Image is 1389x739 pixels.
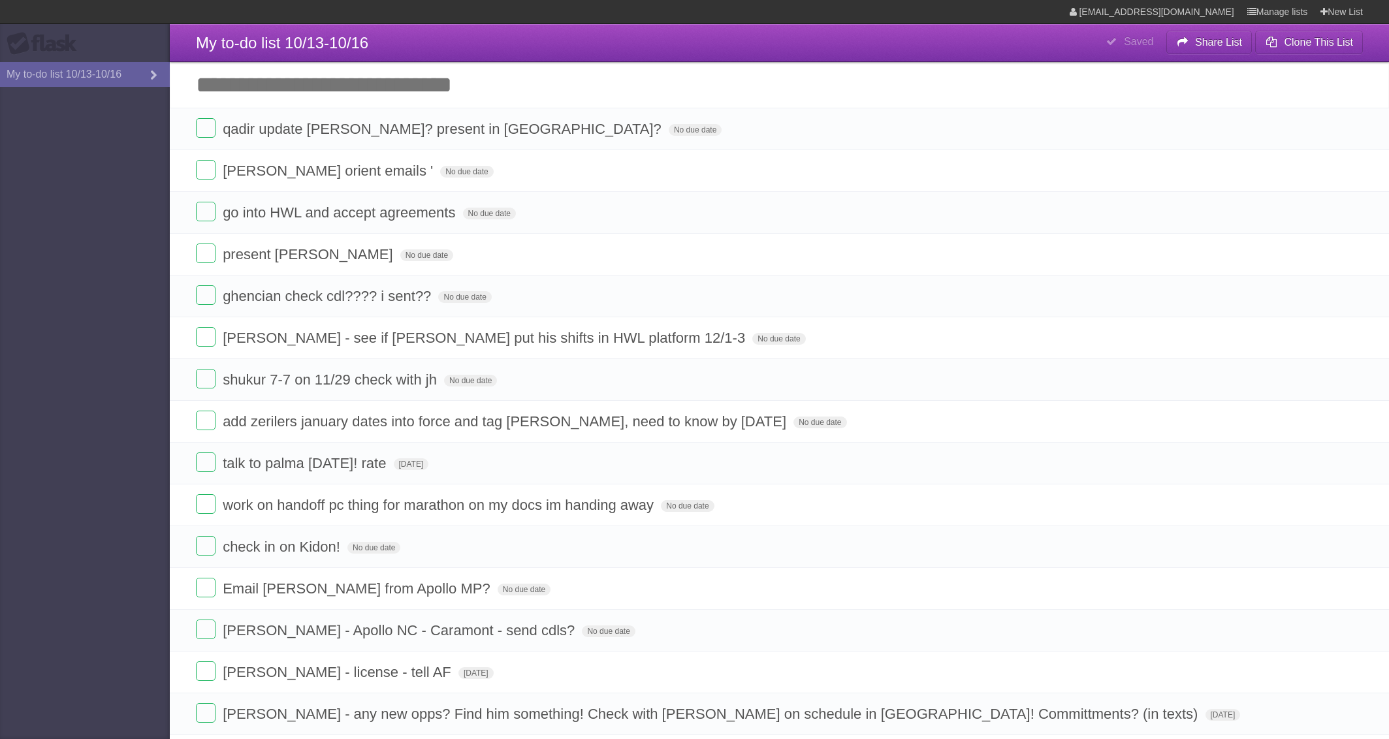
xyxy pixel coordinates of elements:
[1124,36,1153,47] b: Saved
[196,661,216,681] label: Done
[223,706,1201,722] span: [PERSON_NAME] - any new opps? Find him something! Check with [PERSON_NAME] on schedule in [GEOGRA...
[582,625,635,637] span: No due date
[223,121,665,137] span: qadir update [PERSON_NAME]? present in [GEOGRAPHIC_DATA]?
[1195,37,1242,48] b: Share List
[669,124,722,136] span: No due date
[223,413,790,430] span: add zerilers january dates into force and tag [PERSON_NAME], need to know by [DATE]
[196,202,216,221] label: Done
[223,204,458,221] span: go into HWL and accept agreements
[347,542,400,554] span: No due date
[223,622,578,638] span: [PERSON_NAME] - Apollo NC - Caramont - send cdls?
[223,288,434,304] span: ghencian check cdl???? i sent??
[394,458,429,470] span: [DATE]
[1205,709,1241,721] span: [DATE]
[498,584,551,595] span: No due date
[7,32,85,55] div: Flask
[440,166,493,178] span: No due date
[196,703,216,723] label: Done
[1255,31,1363,54] button: Clone This List
[438,291,491,303] span: No due date
[661,500,714,512] span: No due date
[196,34,368,52] span: My to-do list 10/13-10/16
[196,620,216,639] label: Done
[223,455,389,471] span: talk to palma [DATE]! rate
[223,580,494,597] span: Email [PERSON_NAME] from Apollo MP?
[1284,37,1353,48] b: Clone This List
[223,163,436,179] span: [PERSON_NAME] orient emails '
[223,330,748,346] span: [PERSON_NAME] - see if [PERSON_NAME] put his shifts in HWL platform 12/1-3
[196,369,216,388] label: Done
[196,327,216,347] label: Done
[196,160,216,180] label: Done
[463,208,516,219] span: No due date
[223,246,396,262] span: present [PERSON_NAME]
[196,285,216,305] label: Done
[196,411,216,430] label: Done
[196,244,216,263] label: Done
[196,494,216,514] label: Done
[196,118,216,138] label: Done
[223,539,343,555] span: check in on Kidon!
[458,667,494,679] span: [DATE]
[444,375,497,386] span: No due date
[196,578,216,597] label: Done
[196,452,216,472] label: Done
[223,497,657,513] span: work on handoff pc thing for marathon on my docs im handing away
[223,664,455,680] span: [PERSON_NAME] - license - tell AF
[223,371,440,388] span: shukur 7-7 on 11/29 check with jh
[752,333,805,345] span: No due date
[196,536,216,556] label: Done
[400,249,453,261] span: No due date
[1166,31,1253,54] button: Share List
[793,417,846,428] span: No due date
